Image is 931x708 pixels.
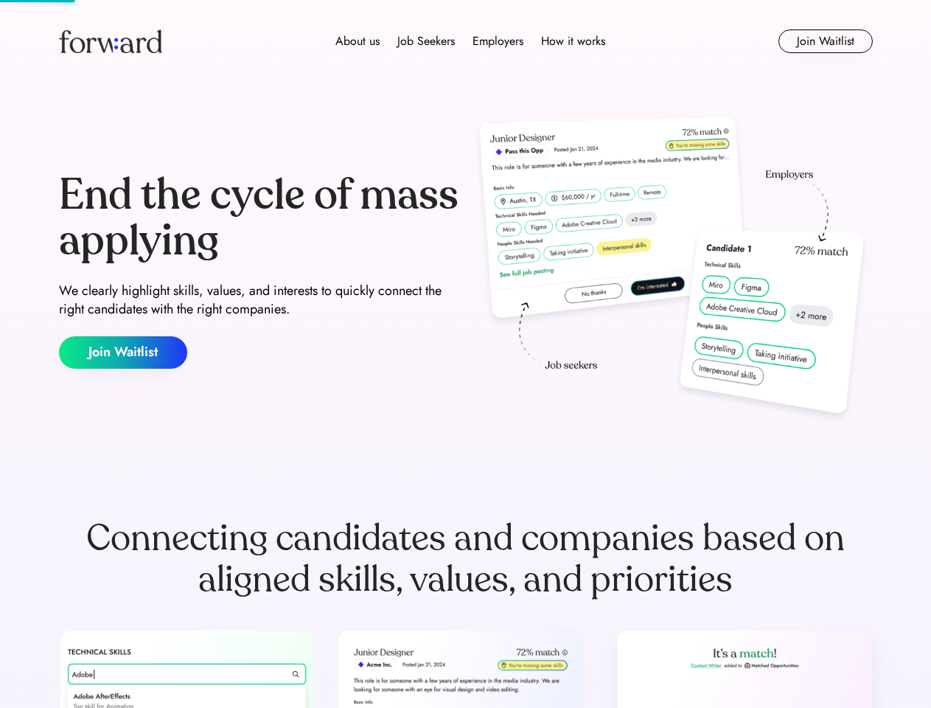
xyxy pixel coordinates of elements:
div: Connecting candidates and companies based on aligned skills, values, and priorities [59,518,873,600]
div: About us [335,32,380,50]
div: Employers [473,32,523,50]
div: Job Seekers [397,32,455,50]
div: How it works [541,32,605,50]
button: Join Waitlist [778,29,873,53]
div: We clearly highlight skills, values, and interests to quickly connect the right candidates with t... [59,282,460,319]
div: End the cycle of mass applying [59,173,460,263]
img: hero-image.png [472,112,873,429]
img: Forward logo [59,29,162,53]
button: Join Waitlist [59,336,187,369]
